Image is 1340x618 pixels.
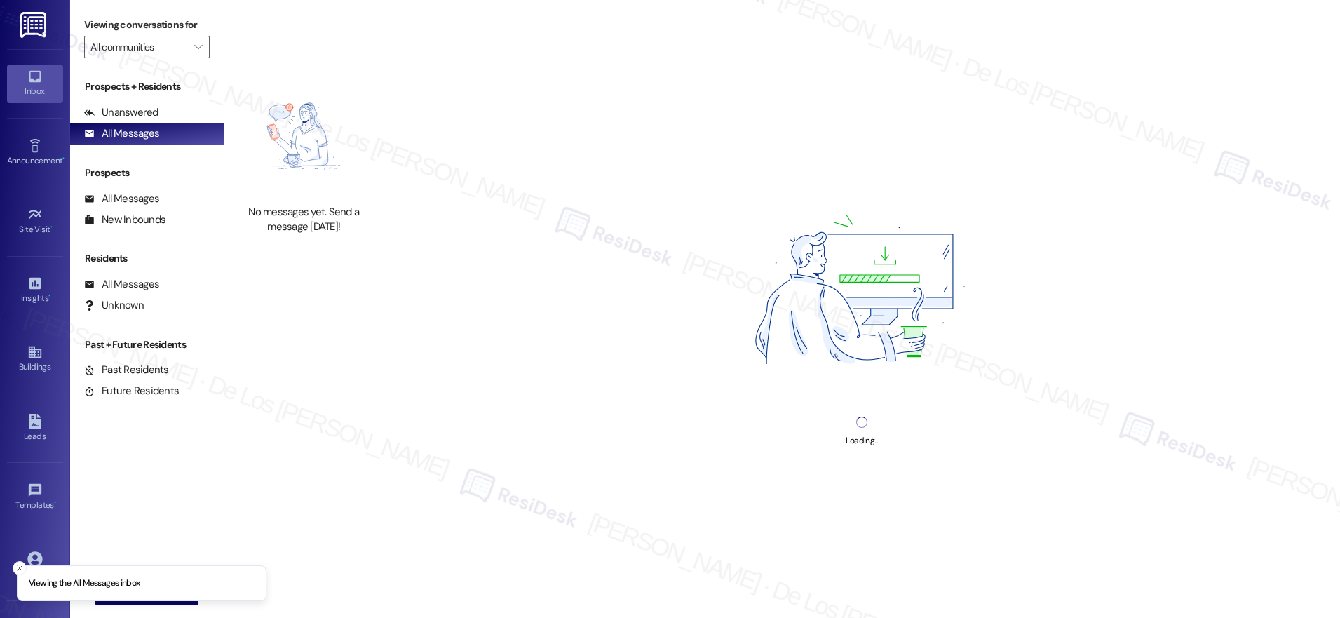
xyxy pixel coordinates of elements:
[84,213,165,227] div: New Inbounds
[7,65,63,102] a: Inbox
[7,478,63,516] a: Templates •
[7,203,63,241] a: Site Visit •
[84,277,159,292] div: All Messages
[29,577,140,590] p: Viewing the All Messages inbox
[48,291,50,301] span: •
[7,410,63,448] a: Leads
[70,337,224,352] div: Past + Future Residents
[70,251,224,266] div: Residents
[7,340,63,378] a: Buildings
[84,192,159,206] div: All Messages
[240,205,367,235] div: No messages yet. Send a message [DATE]!
[7,271,63,309] a: Insights •
[84,126,159,141] div: All Messages
[84,363,169,377] div: Past Residents
[84,298,144,313] div: Unknown
[70,166,224,180] div: Prospects
[62,154,65,163] span: •
[50,222,53,232] span: •
[194,41,202,53] i: 
[54,498,56,508] span: •
[7,547,63,585] a: Account
[240,74,367,198] img: empty-state
[84,105,158,120] div: Unanswered
[13,561,27,575] button: Close toast
[84,384,179,398] div: Future Residents
[84,14,210,36] label: Viewing conversations for
[70,79,224,94] div: Prospects + Residents
[20,12,49,38] img: ResiDesk Logo
[90,36,187,58] input: All communities
[846,434,877,448] div: Loading...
